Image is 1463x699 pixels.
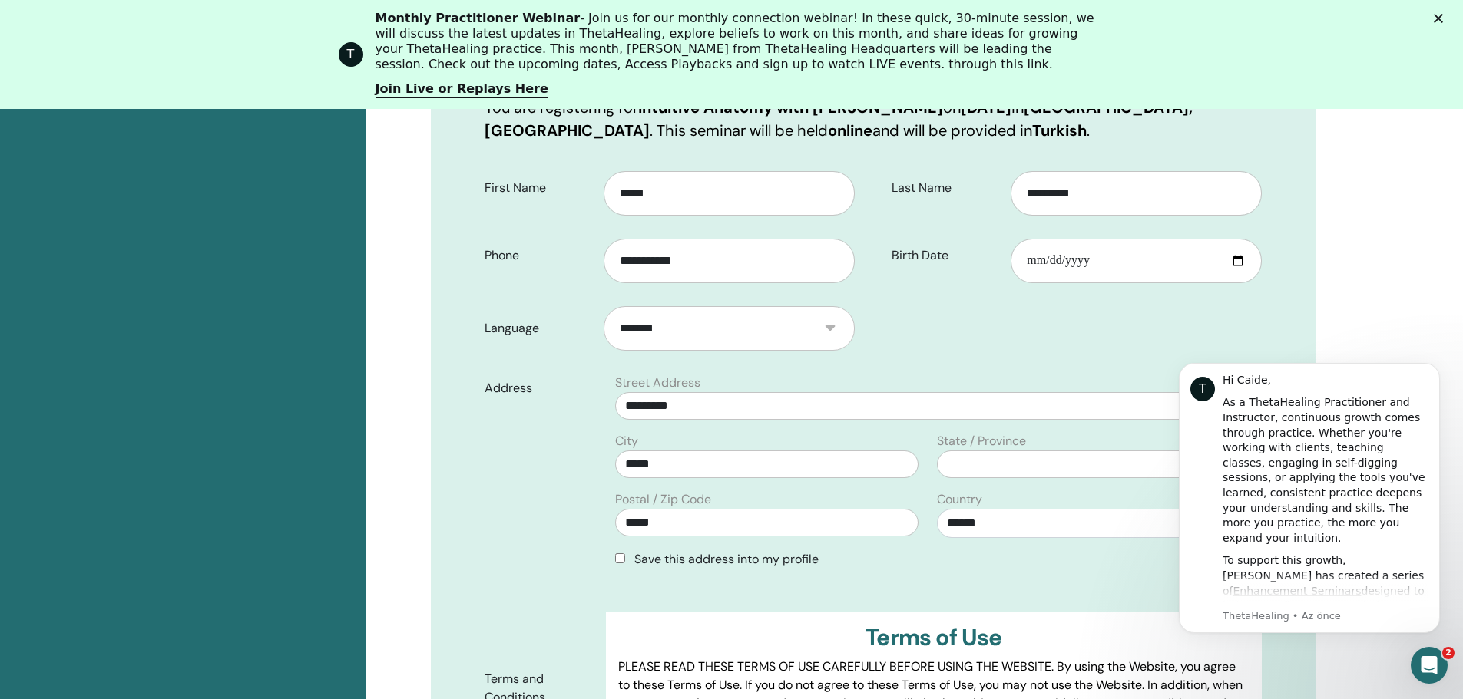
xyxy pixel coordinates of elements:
[615,432,638,450] label: City
[376,11,581,25] b: Monthly Practitioner Webinar
[828,120,872,140] b: online
[1156,340,1463,658] iframe: Intercom notifications mesaj
[376,81,548,98] a: Join Live or Replays Here
[485,97,1193,140] b: [GEOGRAPHIC_DATA], [GEOGRAPHIC_DATA]
[67,269,273,283] p: Message from ThetaHealing, sent Az önce
[376,11,1101,72] div: - Join us for our monthly connection webinar! In these quick, 30-minute session, we will discuss ...
[937,432,1026,450] label: State / Province
[473,374,607,403] label: Address
[615,374,700,392] label: Street Address
[339,42,363,67] div: Profile image for ThetaHealing
[961,97,1011,117] b: [DATE]
[638,97,943,117] b: Intuitive Anatomy with [PERSON_NAME]
[473,314,604,343] label: Language
[67,213,273,379] div: To support this growth, [PERSON_NAME] has created a series of designed to help you refine your kn...
[473,173,604,203] label: First Name
[1032,120,1087,140] b: Turkish
[485,96,1262,142] p: You are registering for on in . This seminar will be held and will be provided in .
[1434,14,1449,23] div: Kapat
[78,245,206,257] a: Enhancement Seminars
[880,241,1011,270] label: Birth Date
[615,490,711,509] label: Postal / Zip Code
[1411,647,1448,684] iframe: Intercom live chat
[937,490,982,509] label: Country
[618,624,1249,651] h3: Terms of Use
[880,173,1011,203] label: Last Name
[473,241,604,270] label: Phone
[1442,647,1455,659] span: 2
[634,551,819,567] span: Save this address into my profile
